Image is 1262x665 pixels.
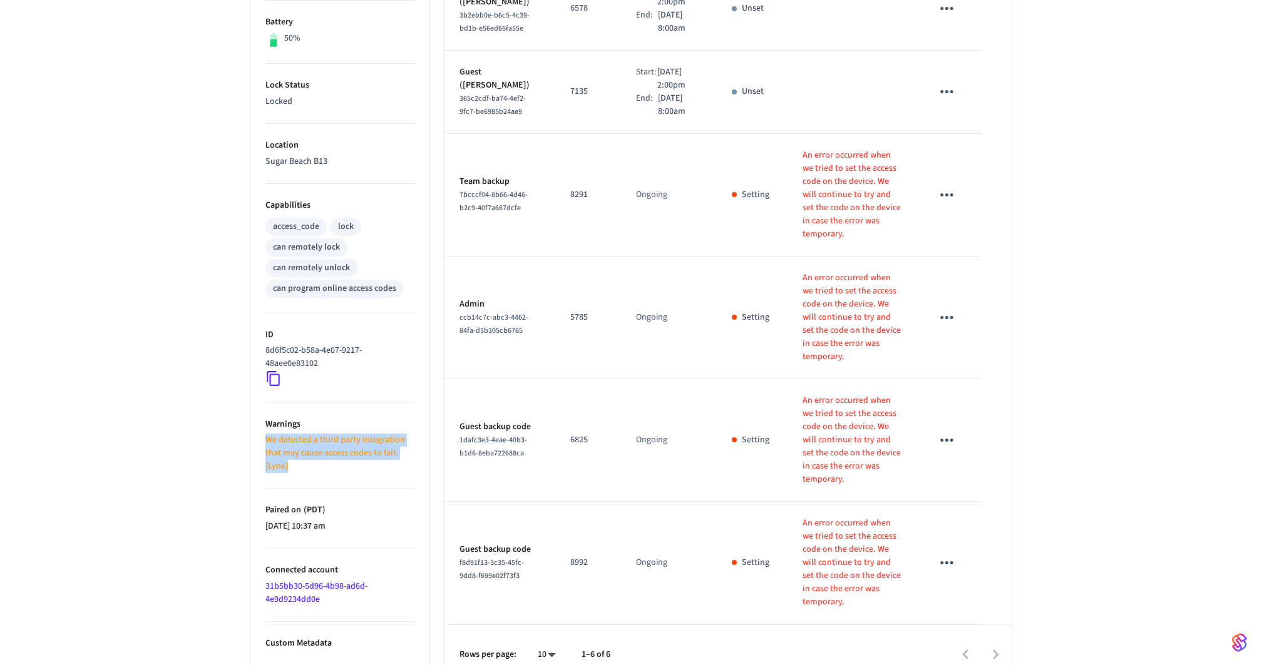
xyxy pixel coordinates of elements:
p: Guest ([PERSON_NAME]) [459,66,540,92]
div: can remotely lock [273,241,340,254]
p: An error occurred when we tried to set the access code on the device. We will continue to try and... [803,149,902,241]
p: 8992 [570,556,606,569]
p: We detected a third party integration that may cause access codes to fail. [Lynx] [265,434,414,473]
p: Setting [742,311,769,324]
td: Ongoing [621,502,717,624]
span: ( PDT ) [301,504,326,516]
p: Guest backup code [459,543,540,556]
p: Guest backup code [459,420,540,434]
p: Warnings [265,418,414,431]
p: 8291 [570,188,606,201]
p: Unset [742,85,764,98]
p: Rows per page: [459,648,516,661]
p: 6825 [570,434,606,447]
span: f8d91f13-3c35-45fc-9dd8-f699e02f73f3 [459,557,524,581]
p: An error occurred when we tried to set the access code on the device. We will continue to try and... [803,517,902,609]
span: 3b2ebb0e-b6c5-4c39-bd1b-e56ed66fa55e [459,10,530,34]
div: Start: [636,66,657,92]
p: [DATE] 8:00am [658,92,702,118]
p: Battery [265,16,414,29]
p: 6578 [570,2,606,15]
p: Custom Metadata [265,637,414,650]
p: An error occurred when we tried to set the access code on the device. We will continue to try and... [803,272,902,363]
p: Setting [742,556,769,569]
p: 5785 [570,311,606,324]
p: Location [265,139,414,152]
a: 31b5bb30-5d96-4b98-ad6d-4e9d9234dd0e [265,580,367,606]
span: ccb14c7c-abc3-4462-84fa-d3b305cb6765 [459,312,528,336]
p: Admin [459,298,540,311]
p: Capabilities [265,199,414,212]
td: Ongoing [621,134,717,256]
img: SeamLogoGradient.69752ec5.svg [1232,632,1247,652]
div: lock [338,220,354,233]
p: Setting [742,434,769,447]
p: Sugar Beach B13 [265,155,414,168]
td: Ongoing [621,379,717,502]
p: 8d6f5c02-b58a-4e07-9217-48aee0e83102 [265,344,409,370]
p: Setting [742,188,769,201]
div: access_code [273,220,319,233]
p: An error occurred when we tried to set the access code on the device. We will continue to try and... [803,394,902,486]
p: Connected account [265,564,414,577]
p: 7135 [570,85,606,98]
p: Paired on [265,504,414,517]
span: 1dafc3e3-4eae-40b3-b1d6-8eba722688ca [459,435,527,459]
div: End: [636,92,657,118]
div: 10 [531,646,562,664]
p: [DATE] 2:00pm [657,66,702,92]
div: can remotely unlock [273,261,350,275]
span: 7bcccf04-8b66-4d46-b2c9-40f7a667dcfe [459,190,528,213]
p: Locked [265,95,414,108]
div: can program online access codes [273,282,396,295]
span: 365c2cdf-ba74-4ef2-9fc7-be6985b24ae9 [459,93,526,117]
td: Ongoing [621,256,717,379]
p: Unset [742,2,764,15]
p: [DATE] 10:37 am [265,520,414,533]
p: ID [265,328,414,342]
div: End: [636,9,657,35]
p: Team backup [459,175,540,188]
p: [DATE] 8:00am [658,9,702,35]
p: 1–6 of 6 [582,648,610,661]
p: Lock Status [265,79,414,92]
p: 50% [284,32,300,45]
